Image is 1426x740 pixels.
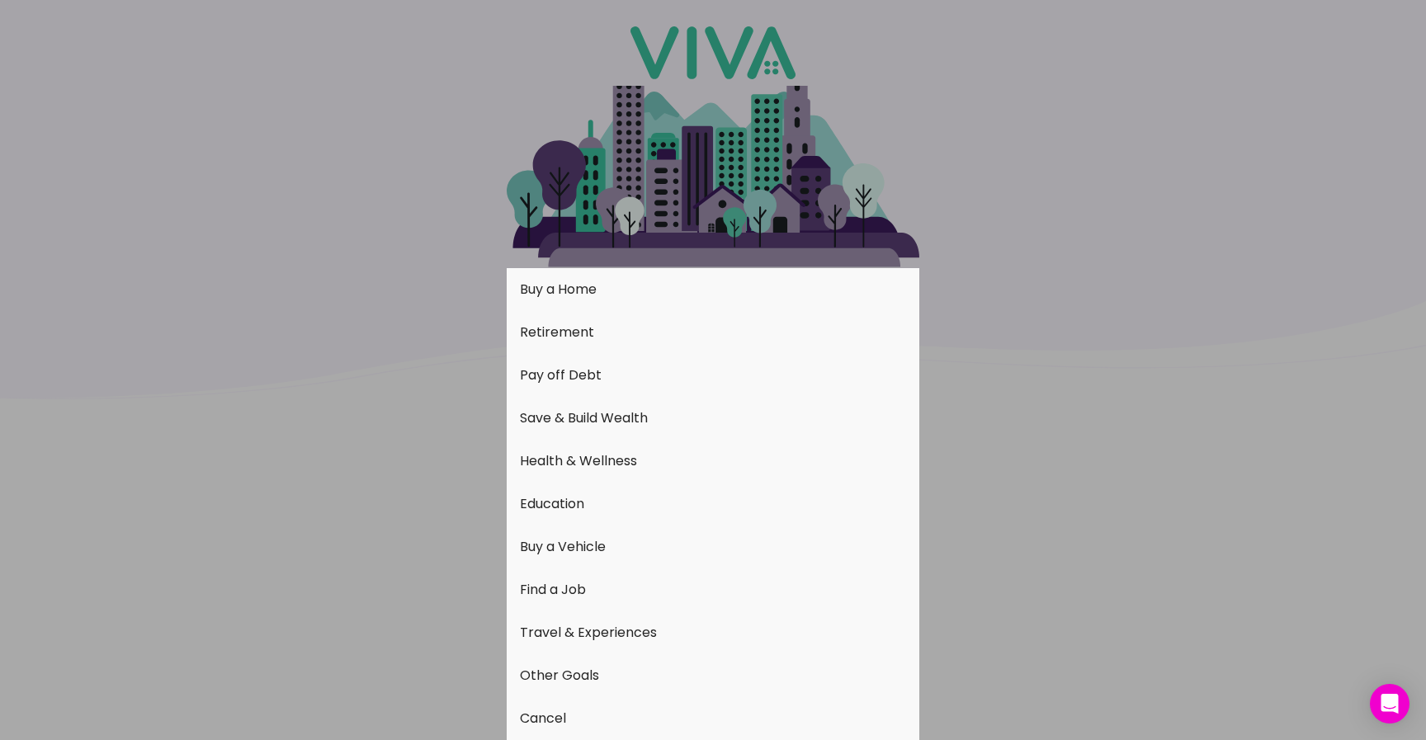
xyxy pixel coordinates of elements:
button: Retirement [507,311,919,354]
button: Find a Job [507,568,919,611]
button: Pay off Debt [507,354,919,397]
button: Health & Wellness [507,440,919,483]
button: Cancel [507,697,919,740]
button: Buy a Home [507,268,919,311]
button: Other Goals [507,654,919,697]
button: Travel & Experiences [507,611,919,654]
div: Open Intercom Messenger [1370,684,1409,724]
button: Buy a Vehicle [507,526,919,568]
button: Save & Build Wealth [507,397,919,440]
button: Education [507,483,919,526]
